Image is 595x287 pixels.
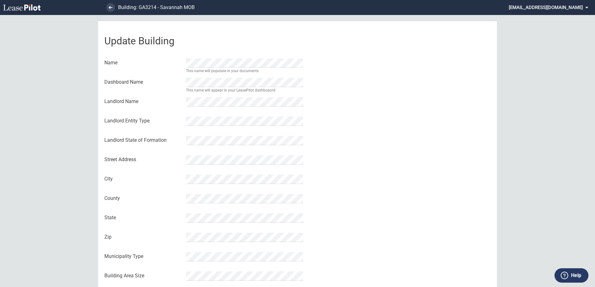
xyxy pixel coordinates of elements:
span: Landlord Entity Type [104,117,182,124]
span: County [104,195,182,202]
div: This name will appear in your LeasePilot dashboaord [186,88,275,92]
input: Municipality Type [186,252,303,261]
span: City [104,176,182,182]
input: Landlord Entity Type [186,116,303,126]
button: Help [555,268,588,283]
h1: Update Building [104,34,491,48]
span: Street Address [104,156,182,163]
span: Landlord Name [104,98,182,105]
span: Landlord State of Formation [104,137,182,144]
input: Name [186,58,303,68]
label: Help [571,271,581,280]
span: Dashboard Name [104,79,182,86]
input: Landlord Name [186,97,303,106]
input: Street Address [186,155,303,165]
input: State [186,213,303,223]
span: Building Area Size [104,272,182,279]
input: Name [186,78,303,87]
input: City [186,175,303,184]
input: Landlord State of Formation [186,136,303,145]
input: County [186,194,303,203]
span: Name [104,59,182,66]
span: Municipality Type [104,253,182,260]
div: This name will populate in your documents [186,69,259,73]
input: Building Office Area [186,271,303,281]
span: Zip [104,234,182,240]
input: Zip [186,233,303,242]
span: State [104,214,182,221]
